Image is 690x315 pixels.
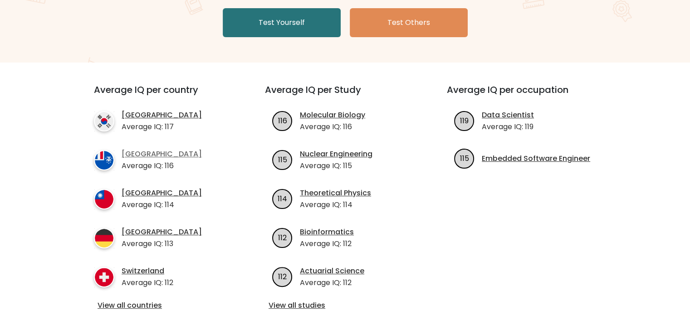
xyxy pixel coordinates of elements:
[300,149,372,160] a: Nuclear Engineering
[122,160,202,171] p: Average IQ: 116
[278,271,287,281] text: 112
[300,199,371,210] p: Average IQ: 114
[482,121,534,132] p: Average IQ: 119
[460,153,469,164] text: 115
[122,149,202,160] a: [GEOGRAPHIC_DATA]
[122,110,202,121] a: [GEOGRAPHIC_DATA]
[122,238,202,249] p: Average IQ: 113
[94,84,232,106] h3: Average IQ per country
[300,238,354,249] p: Average IQ: 112
[94,228,114,248] img: country
[350,8,468,37] a: Test Others
[122,188,202,199] a: [GEOGRAPHIC_DATA]
[300,266,364,276] a: Actuarial Science
[447,84,607,106] h3: Average IQ per occupation
[122,277,173,288] p: Average IQ: 112
[122,266,173,276] a: Switzerland
[300,227,354,237] a: Bioinformatics
[98,300,229,311] a: View all countries
[122,121,202,132] p: Average IQ: 117
[94,111,114,131] img: country
[265,84,425,106] h3: Average IQ per Study
[223,8,341,37] a: Test Yourself
[300,160,372,171] p: Average IQ: 115
[300,277,364,288] p: Average IQ: 112
[122,227,202,237] a: [GEOGRAPHIC_DATA]
[278,232,287,242] text: 112
[122,199,202,210] p: Average IQ: 114
[482,153,590,164] a: Embedded Software Engineer
[482,110,534,121] a: Data Scientist
[278,154,287,165] text: 115
[269,300,421,311] a: View all studies
[300,188,371,199] a: Theoretical Physics
[94,267,114,287] img: country
[300,121,365,132] p: Average IQ: 116
[94,150,114,170] img: country
[278,115,287,126] text: 116
[300,110,365,121] a: Molecular Biology
[460,115,469,126] text: 119
[278,193,287,204] text: 114
[94,189,114,209] img: country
